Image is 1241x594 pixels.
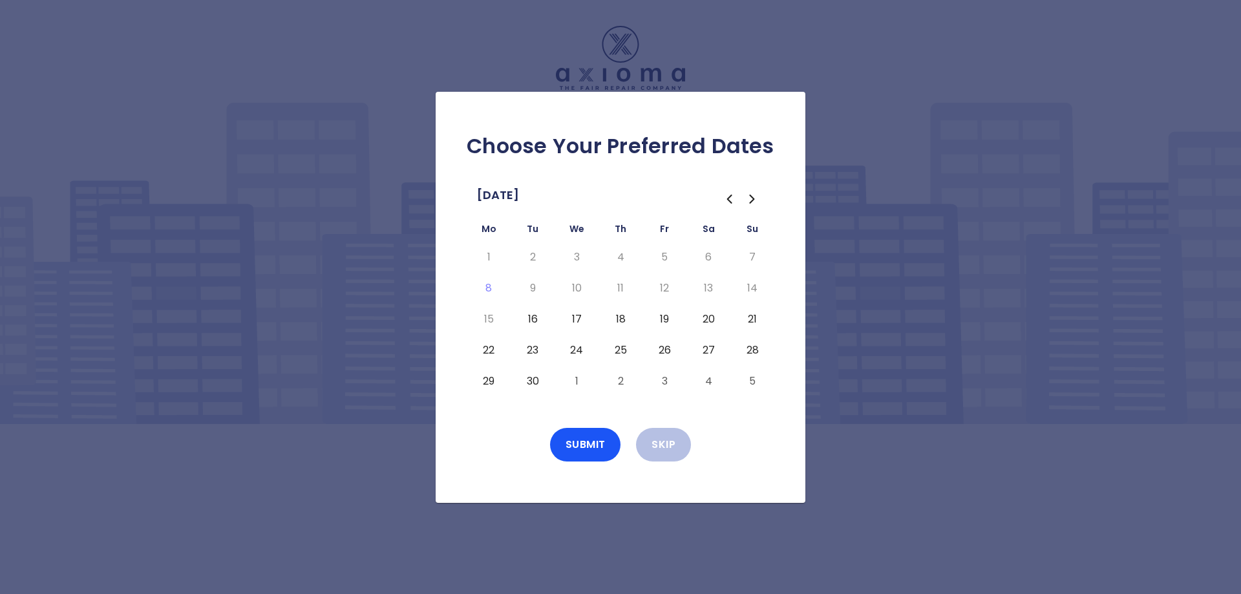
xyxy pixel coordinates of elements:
button: Monday, September 22nd, 2025 [477,340,500,361]
button: Skip [636,428,691,461]
img: Logo [556,26,685,90]
button: Monday, September 15th, 2025 [477,309,500,330]
button: Tuesday, September 30th, 2025 [521,371,544,392]
button: Sunday, September 28th, 2025 [741,340,764,361]
button: Saturday, September 13th, 2025 [697,278,720,299]
button: Go to the Next Month [741,187,764,211]
table: September 2025 [467,221,774,397]
button: Sunday, September 14th, 2025 [741,278,764,299]
th: Monday [467,221,511,242]
button: Today, Monday, September 8th, 2025 [477,278,500,299]
button: Friday, September 19th, 2025 [653,309,676,330]
button: Wednesday, September 24th, 2025 [565,340,588,361]
button: Thursday, September 4th, 2025 [609,247,632,268]
button: Friday, September 5th, 2025 [653,247,676,268]
button: Friday, September 26th, 2025 [653,340,676,361]
button: Thursday, September 18th, 2025 [609,309,632,330]
button: Tuesday, September 16th, 2025 [521,309,544,330]
button: Monday, September 1st, 2025 [477,247,500,268]
button: Sunday, September 21st, 2025 [741,309,764,330]
button: Tuesday, September 9th, 2025 [521,278,544,299]
button: Monday, September 29th, 2025 [477,371,500,392]
th: Thursday [599,221,642,242]
button: Saturday, September 20th, 2025 [697,309,720,330]
button: Wednesday, September 17th, 2025 [565,309,588,330]
button: Friday, October 3rd, 2025 [653,371,676,392]
button: Sunday, September 7th, 2025 [741,247,764,268]
button: Thursday, September 25th, 2025 [609,340,632,361]
button: Friday, September 12th, 2025 [653,278,676,299]
button: Sunday, October 5th, 2025 [741,371,764,392]
button: Wednesday, September 3rd, 2025 [565,247,588,268]
button: Thursday, October 2nd, 2025 [609,371,632,392]
th: Wednesday [555,221,599,242]
button: Saturday, September 6th, 2025 [697,247,720,268]
button: Wednesday, October 1st, 2025 [565,371,588,392]
button: Tuesday, September 2nd, 2025 [521,247,544,268]
button: Saturday, September 27th, 2025 [697,340,720,361]
button: Tuesday, September 23rd, 2025 [521,340,544,361]
button: Submit [550,428,621,461]
button: Thursday, September 11th, 2025 [609,278,632,299]
th: Sunday [730,221,774,242]
th: Saturday [686,221,730,242]
th: Friday [642,221,686,242]
h2: Choose Your Preferred Dates [456,133,785,159]
th: Tuesday [511,221,555,242]
span: [DATE] [477,185,519,206]
button: Saturday, October 4th, 2025 [697,371,720,392]
button: Go to the Previous Month [717,187,741,211]
button: Wednesday, September 10th, 2025 [565,278,588,299]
